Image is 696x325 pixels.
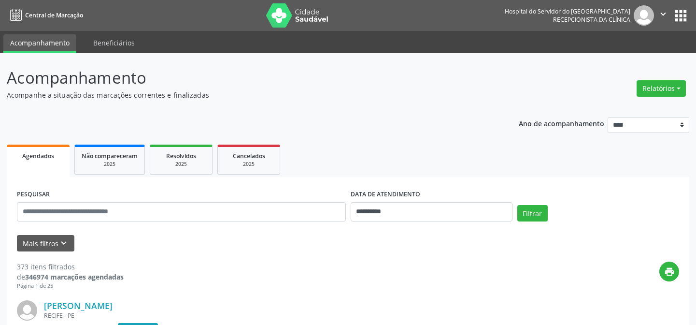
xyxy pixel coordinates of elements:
[166,152,196,160] span: Resolvidos
[672,7,689,24] button: apps
[82,152,138,160] span: Não compareceram
[659,262,679,281] button: print
[553,15,630,24] span: Recepcionista da clínica
[17,300,37,321] img: img
[3,34,76,53] a: Acompanhamento
[25,272,124,281] strong: 346974 marcações agendadas
[44,311,534,320] div: RECIFE - PE
[7,7,83,23] a: Central de Marcação
[634,5,654,26] img: img
[517,205,548,222] button: Filtrar
[17,272,124,282] div: de
[44,300,113,311] a: [PERSON_NAME]
[22,152,54,160] span: Agendados
[505,7,630,15] div: Hospital do Servidor do [GEOGRAPHIC_DATA]
[225,161,273,168] div: 2025
[233,152,265,160] span: Cancelados
[637,80,686,97] button: Relatórios
[58,238,69,249] i: keyboard_arrow_down
[86,34,142,51] a: Beneficiários
[25,11,83,19] span: Central de Marcação
[7,66,484,90] p: Acompanhamento
[351,187,420,202] label: DATA DE ATENDIMENTO
[17,282,124,290] div: Página 1 de 25
[17,262,124,272] div: 373 itens filtrados
[7,90,484,100] p: Acompanhe a situação das marcações correntes e finalizadas
[17,235,74,252] button: Mais filtroskeyboard_arrow_down
[157,161,205,168] div: 2025
[658,9,668,19] i: 
[519,117,604,129] p: Ano de acompanhamento
[664,266,675,277] i: print
[654,5,672,26] button: 
[82,161,138,168] div: 2025
[17,187,50,202] label: PESQUISAR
